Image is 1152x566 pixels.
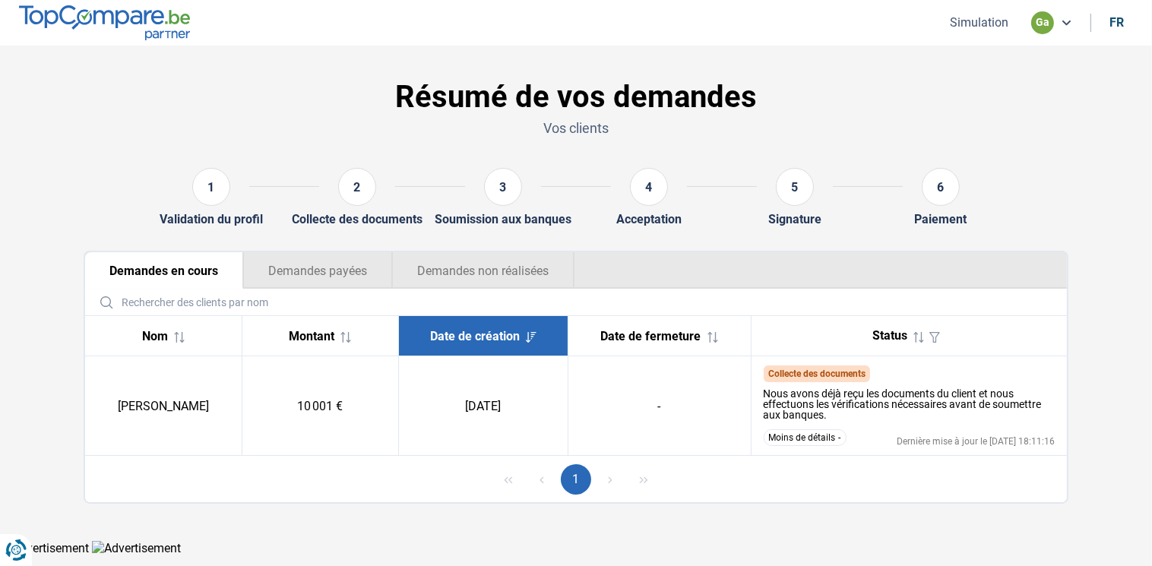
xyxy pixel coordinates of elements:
button: Last Page [628,464,659,495]
button: Simulation [945,14,1013,30]
div: Paiement [915,212,967,226]
div: Dernière mise à jour le [DATE] 18:11:16 [897,437,1055,446]
span: Date de fermeture [601,329,701,343]
button: Page 1 [561,464,591,495]
div: 1 [192,168,230,206]
div: 2 [338,168,376,206]
div: 5 [776,168,814,206]
div: 4 [630,168,668,206]
span: Nom [142,329,168,343]
div: ga [1031,11,1054,34]
div: Signature [768,212,821,226]
div: Validation du profil [160,212,263,226]
span: Status [872,329,907,343]
div: fr [1109,15,1124,30]
div: 6 [922,168,960,206]
button: Demandes en cours [85,252,243,289]
span: Date de création [430,329,520,343]
button: Moins de détails [764,429,847,446]
div: Nous avons déjà reçu les documents du client et nous effectuons les vérifications nécessaires ava... [764,388,1055,420]
button: First Page [493,464,524,495]
span: Montant [289,329,334,343]
div: Collecte des documents [292,212,423,226]
img: TopCompare.be [19,5,190,40]
button: Next Page [595,464,625,495]
button: Demandes payées [243,252,392,289]
div: Soumission aux banques [435,212,571,226]
input: Rechercher des clients par nom [91,289,1061,315]
td: - [568,356,751,456]
div: Acceptation [616,212,682,226]
td: [PERSON_NAME] [85,356,242,456]
img: Advertisement [92,541,181,555]
button: Demandes non réalisées [392,252,574,289]
td: 10 001 € [242,356,398,456]
td: [DATE] [398,356,568,456]
button: Previous Page [527,464,557,495]
h1: Résumé de vos demandes [84,79,1068,115]
span: Collecte des documents [768,368,866,379]
div: 3 [484,168,522,206]
p: Vos clients [84,119,1068,138]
